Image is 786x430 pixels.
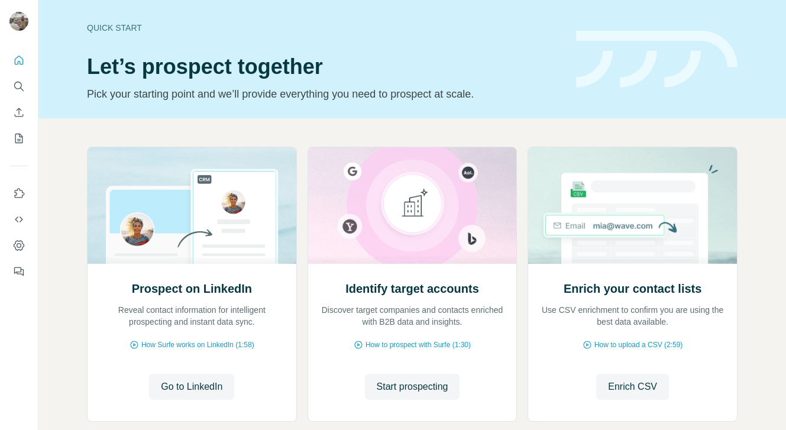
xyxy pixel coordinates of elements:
img: banner [576,31,738,88]
img: Prospect on LinkedIn [87,147,297,264]
button: Search [9,76,28,97]
img: Enrich your contact lists [528,147,738,264]
button: Quick start [9,50,28,71]
button: Enrich CSV [596,374,669,400]
span: Enrich CSV [608,380,657,394]
button: Use Surfe on LinkedIn [9,183,28,204]
img: Identify target accounts [308,147,517,264]
span: How Surfe works on LinkedIn (1:58) [141,340,254,350]
h2: Enrich your contact lists [564,280,701,297]
p: Pick your starting point and we’ll provide everything you need to prospect at scale. [87,86,562,102]
img: Avatar [9,12,28,31]
span: Start prospecting [377,380,448,394]
button: Enrich CSV [9,102,28,123]
p: Reveal contact information for intelligent prospecting and instant data sync. [99,304,284,328]
p: Use CSV enrichment to confirm you are using the best data available. [540,304,725,328]
button: Start prospecting [365,374,460,400]
p: Discover target companies and contacts enriched with B2B data and insights. [320,304,505,328]
h2: Identify target accounts [345,280,479,297]
span: How to upload a CSV (2:59) [594,340,683,350]
span: How to prospect with Surfe (1:30) [365,340,471,350]
div: Quick start [87,22,562,34]
button: Feedback [9,261,28,282]
button: Dashboard [9,235,28,256]
button: Go to LinkedIn [149,374,234,400]
span: Go to LinkedIn [161,380,222,394]
button: My lists [9,128,28,149]
h2: Prospect on LinkedIn [132,280,252,297]
h1: Let’s prospect together [87,55,562,79]
button: Use Surfe API [9,209,28,230]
